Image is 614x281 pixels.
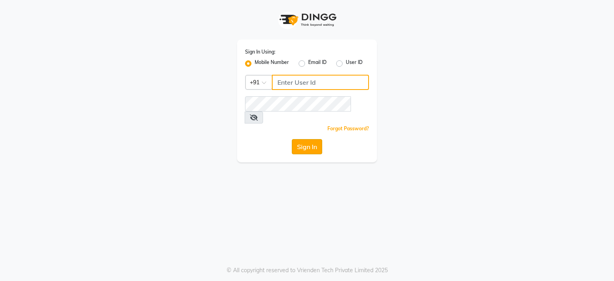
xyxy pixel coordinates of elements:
[275,8,339,32] img: logo1.svg
[346,59,363,68] label: User ID
[292,139,322,154] button: Sign In
[272,75,369,90] input: Username
[308,59,327,68] label: Email ID
[245,48,275,56] label: Sign In Using:
[245,96,351,112] input: Username
[327,126,369,132] a: Forgot Password?
[255,59,289,68] label: Mobile Number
